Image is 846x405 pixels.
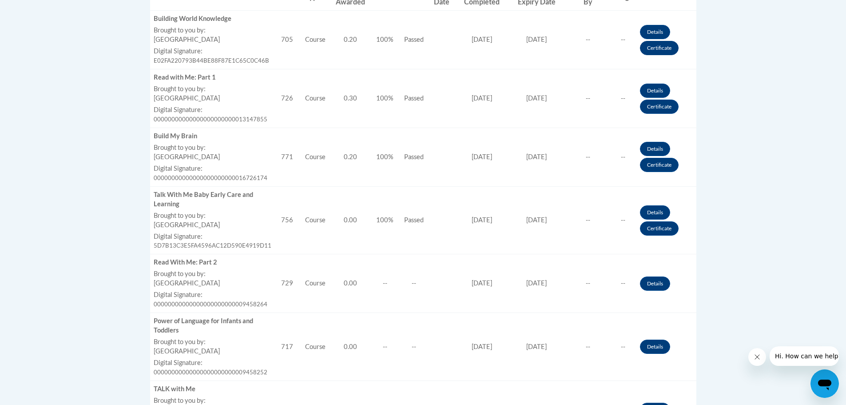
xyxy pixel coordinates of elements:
label: Brought to you by: [154,337,274,347]
a: Details button [640,340,670,354]
label: Brought to you by: [154,211,274,221]
td: Course [302,128,329,186]
td: Actions [636,128,696,186]
td: Actions [636,254,696,313]
td: Course [302,186,329,254]
div: Power of Language for Infants and Toddlers [154,317,274,335]
div: 0.20 [333,152,368,162]
div: Building World Knowledge [154,14,274,24]
td: 756 [278,186,302,254]
td: Actions [636,186,696,254]
div: 0.00 [333,342,368,352]
label: Digital Signature: [154,47,274,56]
label: Digital Signature: [154,358,274,368]
span: -- [383,343,387,350]
td: Course [302,254,329,313]
span: [GEOGRAPHIC_DATA] [154,36,220,43]
a: Details button [640,25,670,39]
a: Details button [640,84,670,98]
label: Brought to you by: [154,84,274,94]
span: [DATE] [526,216,547,224]
div: Read with Me: Part 1 [154,73,274,82]
span: 00000000000000000000000016726174 [154,174,267,181]
span: 100% [376,94,393,102]
label: Digital Signature: [154,290,274,300]
span: [DATE] [472,94,492,102]
span: 5D7B13C3E5FA4596AC12D590E4919D11 [154,242,271,249]
a: Certificate [640,221,679,236]
td: -- [567,69,610,128]
td: -- [567,186,610,254]
td: -- [609,69,636,128]
a: Certificate [640,158,679,172]
div: 0.30 [333,94,368,103]
td: 717 [278,313,302,381]
span: 00000000000000000000000009458252 [154,369,267,376]
td: Passed [398,186,430,254]
span: 100% [376,216,393,224]
a: Details button [640,205,670,220]
div: Build My Brain [154,132,274,141]
span: [GEOGRAPHIC_DATA] [154,279,220,287]
span: [DATE] [472,216,492,224]
span: [DATE] [526,343,547,350]
span: [DATE] [472,279,492,287]
span: 100% [376,36,393,43]
td: Passed [398,11,430,69]
span: [DATE] [472,343,492,350]
td: -- [609,313,636,381]
span: -- [383,279,387,287]
span: 100% [376,153,393,160]
span: [GEOGRAPHIC_DATA] [154,153,220,160]
td: -- [609,128,636,186]
span: [GEOGRAPHIC_DATA] [154,94,220,102]
span: 00000000000000000000000009458264 [154,301,267,308]
td: Passed [398,128,430,186]
label: Brought to you by: [154,143,274,152]
td: 771 [278,128,302,186]
span: E02FA220793B44BE88F87E1C65C0C46B [154,57,269,64]
span: [DATE] [526,279,547,287]
div: Talk With Me Baby Early Care and Learning [154,190,274,209]
td: -- [609,254,636,313]
a: Details button [640,277,670,291]
span: [DATE] [472,153,492,160]
label: Brought to you by: [154,269,274,279]
a: Certificate [640,100,679,114]
td: 705 [278,11,302,69]
td: -- [609,11,636,69]
td: -- [567,128,610,186]
div: TALK with Me [154,385,274,394]
td: -- [567,254,610,313]
td: -- [567,11,610,69]
iframe: Message from company [770,346,839,366]
td: Actions [636,11,696,69]
td: -- [398,254,430,313]
a: Details button [640,142,670,156]
div: 0.20 [333,35,368,44]
label: Brought to you by: [154,26,274,35]
label: Digital Signature: [154,105,274,115]
span: [DATE] [526,36,547,43]
div: 0.00 [333,216,368,225]
div: Read With Me: Part 2 [154,258,274,267]
td: -- [609,186,636,254]
td: Actions [636,69,696,128]
span: [GEOGRAPHIC_DATA] [154,347,220,355]
span: 00000000000000000000000013147855 [154,116,267,123]
td: Course [302,69,329,128]
td: 726 [278,69,302,128]
iframe: Close message [748,348,766,366]
span: Hi. How can we help? [5,6,72,13]
td: -- [398,313,430,381]
span: [DATE] [472,36,492,43]
td: 729 [278,254,302,313]
span: [DATE] [526,153,547,160]
td: Passed [398,69,430,128]
a: Certificate [640,41,679,55]
td: -- [567,313,610,381]
td: Course [302,313,329,381]
span: [DATE] [526,94,547,102]
label: Digital Signature: [154,164,274,173]
iframe: Button to launch messaging window [810,369,839,398]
